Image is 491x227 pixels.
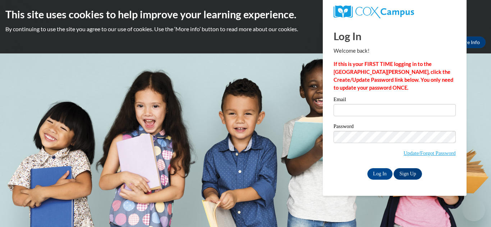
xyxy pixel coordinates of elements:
[404,150,456,156] a: Update/Forgot Password
[462,198,485,221] iframe: Button to launch messaging window
[334,61,453,91] strong: If this is your FIRST TIME logging in to the [GEOGRAPHIC_DATA][PERSON_NAME], click the Create/Upd...
[5,25,486,33] p: By continuing to use the site you agree to our use of cookies. Use the ‘More info’ button to read...
[334,47,456,55] p: Welcome back!
[334,29,456,43] h1: Log In
[334,97,456,104] label: Email
[334,5,414,18] img: COX Campus
[394,168,422,180] a: Sign Up
[452,37,486,48] a: More Info
[334,124,456,131] label: Password
[367,168,393,180] input: Log In
[334,5,456,18] a: COX Campus
[5,7,486,22] h2: This site uses cookies to help improve your learning experience.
